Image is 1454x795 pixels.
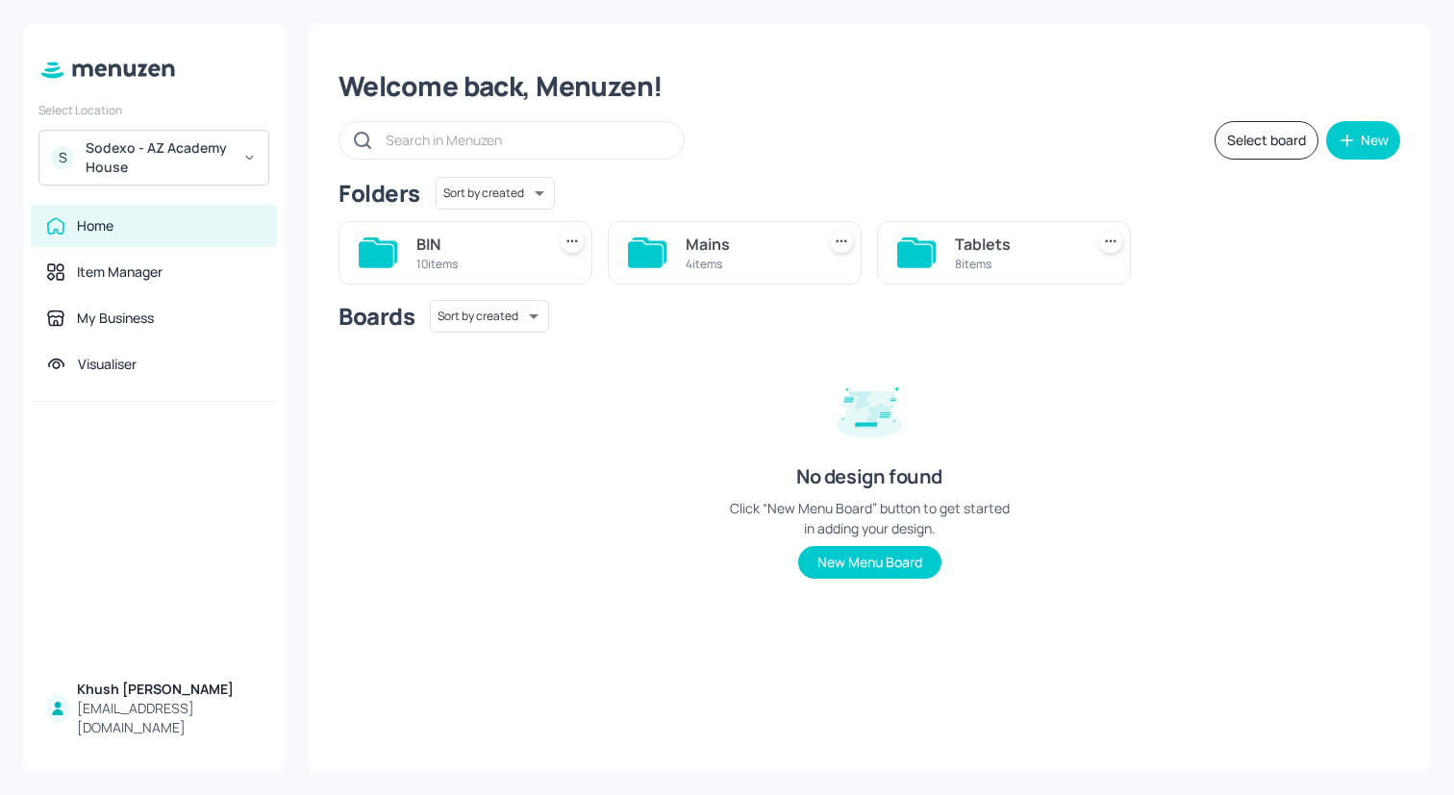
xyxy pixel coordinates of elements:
div: New [1361,134,1389,147]
div: Click “New Menu Board” button to get started in adding your design. [725,498,1014,538]
div: Boards [338,301,414,332]
div: No design found [796,463,942,490]
div: S [51,146,74,169]
button: Select board [1215,121,1318,160]
div: Folders [338,178,420,209]
div: Sodexo - AZ Academy House [86,138,231,177]
div: BIN [416,233,538,256]
div: Select Location [38,102,269,118]
button: New [1326,121,1400,160]
input: Search in Menuzen [386,126,664,154]
div: 8 items [955,256,1076,272]
div: Sort by created [436,174,555,212]
div: 4 items [686,256,807,272]
div: Mains [686,233,807,256]
div: Sort by created [430,297,549,335]
button: New Menu Board [798,546,941,579]
div: Home [77,216,113,236]
div: 10 items [416,256,538,272]
div: Tablets [955,233,1076,256]
div: Welcome back, Menuzen! [338,69,1400,104]
div: Item Manager [77,262,163,282]
img: design-empty [821,360,917,456]
div: Khush [PERSON_NAME] [77,680,262,699]
div: Visualiser [78,355,137,374]
div: My Business [77,309,154,328]
div: [EMAIL_ADDRESS][DOMAIN_NAME] [77,699,262,737]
